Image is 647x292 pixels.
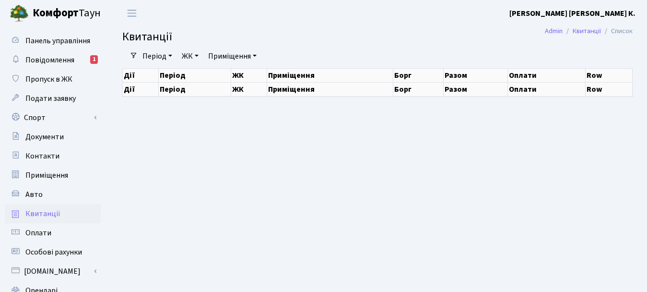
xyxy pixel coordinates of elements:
[5,243,101,262] a: Особові рахунки
[5,50,101,70] a: Повідомлення1
[5,223,101,243] a: Оплати
[231,82,267,96] th: ЖК
[25,55,74,65] span: Повідомлення
[509,8,635,19] a: [PERSON_NAME] [PERSON_NAME] К.
[5,70,101,89] a: Пропуск в ЖК
[573,26,601,36] a: Квитанції
[120,5,144,21] button: Переключити навігацію
[139,48,176,64] a: Період
[5,185,101,204] a: Авто
[25,170,68,181] span: Приміщення
[530,21,647,41] nav: breadcrumb
[267,82,393,96] th: Приміщення
[90,55,98,64] div: 1
[33,5,79,21] b: Комфорт
[5,166,101,185] a: Приміщення
[545,26,563,36] a: Admin
[123,68,159,82] th: Дії
[5,127,101,146] a: Документи
[586,68,633,82] th: Row
[5,108,101,127] a: Спорт
[508,82,586,96] th: Оплати
[5,89,101,108] a: Подати заявку
[33,5,101,22] span: Таун
[586,82,633,96] th: Row
[5,31,101,50] a: Панель управління
[601,26,633,36] li: Список
[178,48,202,64] a: ЖК
[25,247,82,257] span: Особові рахунки
[25,189,43,200] span: Авто
[25,36,90,46] span: Панель управління
[231,68,267,82] th: ЖК
[444,82,508,96] th: Разом
[25,74,72,85] span: Пропуск в ЖК
[393,82,444,96] th: Борг
[444,68,508,82] th: Разом
[5,262,101,281] a: [DOMAIN_NAME]
[25,208,60,219] span: Квитанції
[5,146,101,166] a: Контакти
[158,68,231,82] th: Період
[393,68,444,82] th: Борг
[122,28,172,45] span: Квитанції
[25,93,76,104] span: Подати заявку
[25,151,59,161] span: Контакти
[267,68,393,82] th: Приміщення
[25,228,51,238] span: Оплати
[25,132,64,142] span: Документи
[508,68,586,82] th: Оплати
[158,82,231,96] th: Період
[204,48,260,64] a: Приміщення
[10,4,29,23] img: logo.png
[123,82,159,96] th: Дії
[5,204,101,223] a: Квитанції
